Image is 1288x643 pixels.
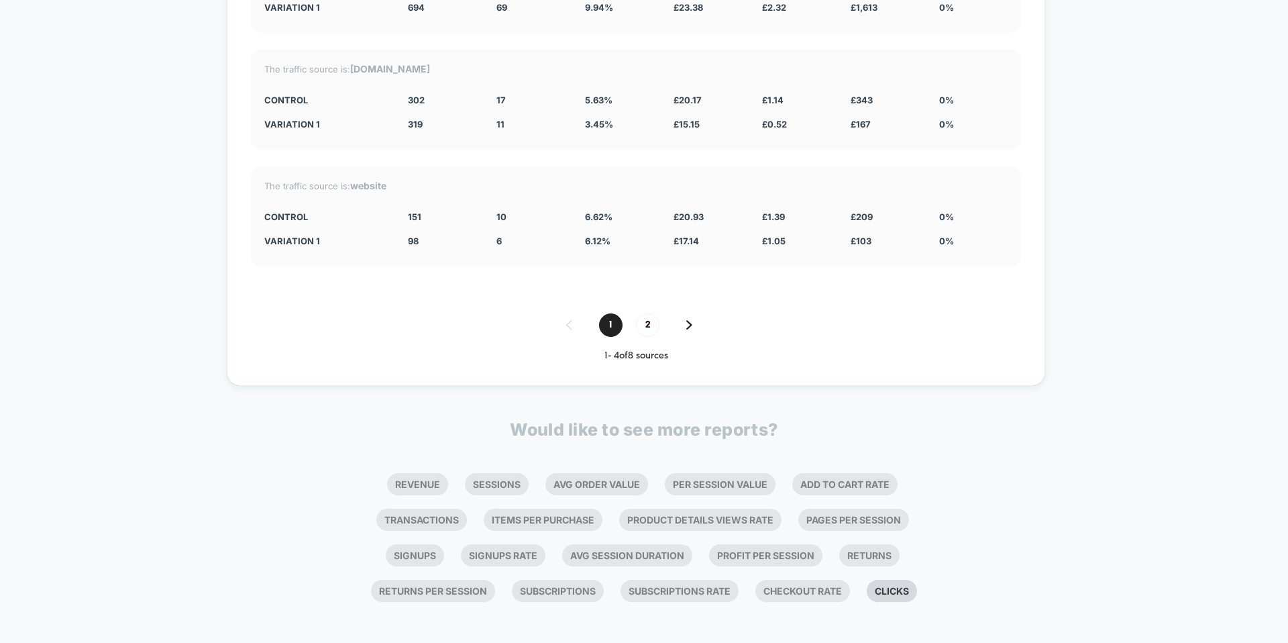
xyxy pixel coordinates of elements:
[350,63,430,75] strong: [DOMAIN_NAME]
[371,580,495,602] li: Returns Per Session
[465,473,529,495] li: Sessions
[867,580,917,602] li: Clicks
[939,236,954,246] span: 0 %
[264,119,388,130] div: Variation 1
[585,119,613,130] span: 3.45 %
[762,95,784,105] span: £ 1.14
[562,544,692,566] li: Avg Session Duration
[251,350,1021,362] div: 1 - 4 of 8 sources
[545,473,648,495] li: Avg Order Value
[665,473,775,495] li: Per Session Value
[939,95,954,105] span: 0 %
[496,95,506,105] span: 17
[585,236,610,246] span: 6.12 %
[851,95,873,105] span: £ 343
[264,63,1008,75] div: The traffic source is:
[792,473,898,495] li: Add To Cart Rate
[674,211,704,222] span: £ 20.93
[599,313,623,337] span: 1
[408,211,421,222] span: 151
[386,544,444,566] li: Signups
[585,2,613,13] span: 9.94 %
[851,2,877,13] span: £ 1,613
[461,544,545,566] li: Signups Rate
[408,95,425,105] span: 302
[762,119,787,130] span: £ 0.52
[496,236,502,246] span: 6
[939,119,954,130] span: 0 %
[674,236,699,246] span: £ 17.14
[851,211,873,222] span: £ 209
[408,236,419,246] span: 98
[264,211,388,222] div: CONTROL
[264,2,388,13] div: Variation 1
[674,2,703,13] span: £ 23.38
[619,509,782,531] li: Product Details Views Rate
[621,580,739,602] li: Subscriptions Rate
[496,2,507,13] span: 69
[798,509,909,531] li: Pages Per Session
[496,211,506,222] span: 10
[939,211,954,222] span: 0 %
[762,2,786,13] span: £ 2.32
[585,95,612,105] span: 5.63 %
[851,236,871,246] span: £ 103
[264,95,388,105] div: CONTROL
[585,211,612,222] span: 6.62 %
[839,544,900,566] li: Returns
[512,580,604,602] li: Subscriptions
[762,236,786,246] span: £ 1.05
[408,119,423,130] span: 319
[674,95,702,105] span: £ 20.17
[408,2,425,13] span: 694
[484,509,602,531] li: Items Per Purchase
[939,2,954,13] span: 0 %
[709,544,822,566] li: Profit Per Session
[851,119,871,130] span: £ 167
[496,119,504,130] span: 11
[264,180,1008,191] div: The traffic source is:
[510,419,778,440] p: Would like to see more reports?
[264,236,388,246] div: Variation 1
[674,119,700,130] span: £ 15.15
[387,473,448,495] li: Revenue
[376,509,467,531] li: Transactions
[636,313,659,337] span: 2
[350,180,386,191] strong: website
[762,211,785,222] span: £ 1.39
[686,320,692,330] img: pagination forward
[755,580,850,602] li: Checkout Rate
